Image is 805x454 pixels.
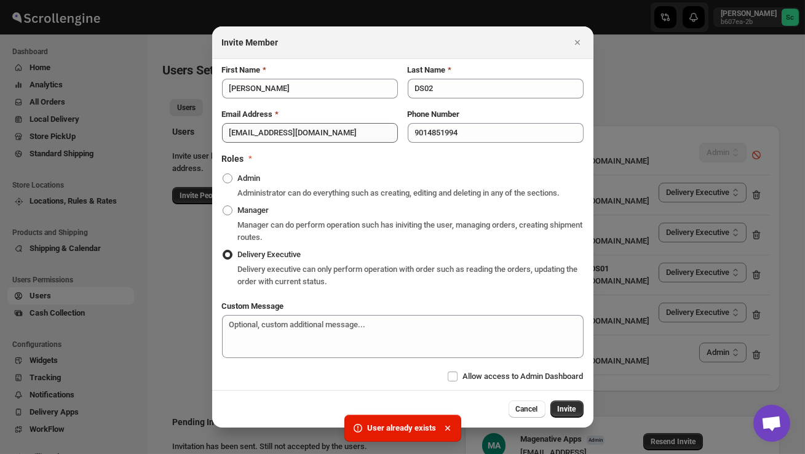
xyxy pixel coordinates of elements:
span: Allow access to Admin Dashboard [463,372,584,381]
b: Email Address [222,110,273,119]
b: Custom Message [222,301,284,311]
span: Delivery executive can only perform operation with order such as reading the orders, updating the... [238,265,578,286]
a: Open chat [753,405,790,442]
button: Invite [550,400,584,418]
b: First Name [222,65,261,74]
button: Cancel [509,400,545,418]
span: Manager [238,205,269,215]
button: Close [569,34,586,51]
span: Cancel [516,404,538,414]
span: Admin [238,173,261,183]
b: Invite Member [222,38,279,47]
span: Delivery Executive [238,250,301,259]
h2: Roles [222,153,244,165]
span: User already exists [368,422,437,434]
span: Administrator can do everything such as creating, editing and deleting in any of the sections. [238,188,560,197]
b: Phone Number [408,110,460,119]
input: Please enter valid email [222,123,398,143]
span: Invite [558,404,576,414]
span: Manager can do perform operation such has iniviting the user, managing orders, creating shipment ... [238,220,583,242]
b: Last Name [408,65,446,74]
